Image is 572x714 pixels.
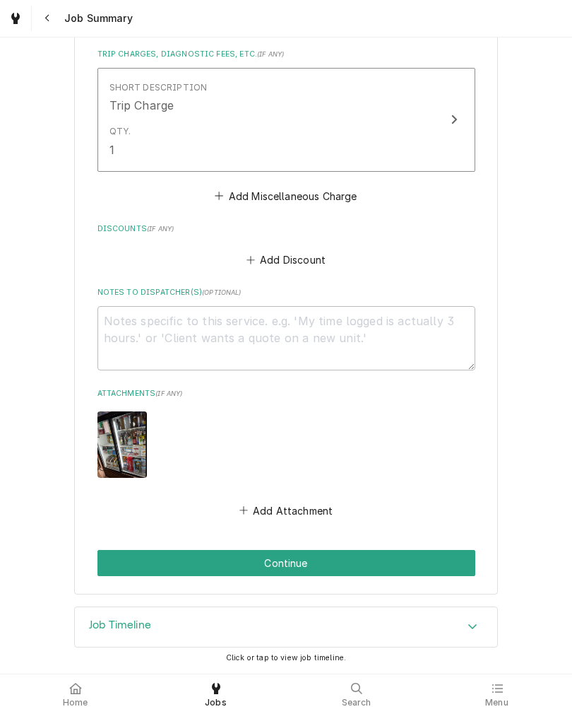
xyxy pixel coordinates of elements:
[97,49,475,206] div: Trip Charges, Diagnostic Fees, etc.
[97,411,147,477] img: 3zjhUjqOQ962ST2cdq2Q
[205,697,227,708] span: Jobs
[202,288,242,296] span: ( optional )
[97,388,475,520] div: Attachments
[97,223,475,270] div: Discounts
[146,677,285,711] a: Jobs
[97,49,475,60] label: Trip Charges, Diagnostic Fees, etc.
[63,697,88,708] span: Home
[3,6,28,31] a: Go to Jobs
[97,388,475,399] label: Attachments
[109,81,208,94] div: Short Description
[60,11,133,25] span: Job Summary
[89,619,151,632] h3: Job Timeline
[97,287,475,370] div: Notes to Dispatcher(s)
[342,697,371,708] span: Search
[147,225,174,233] span: ( if any )
[427,677,566,711] a: Menu
[109,125,131,138] div: Qty.
[75,607,497,647] button: Accordion Details Expand Trigger
[109,97,174,114] div: Trip Charge
[244,250,328,270] button: Add Discount
[97,550,475,576] div: Button Group
[287,677,426,711] a: Search
[237,501,335,520] button: Add Attachment
[35,6,60,31] button: Navigate back
[97,550,475,576] div: Button Group Row
[97,287,475,298] label: Notes to Dispatcher(s)
[97,68,475,171] button: Update Line Item
[155,390,182,397] span: ( if any )
[75,607,497,647] div: Accordion Header
[257,50,284,58] span: ( if any )
[74,607,498,648] div: Job Timeline
[485,697,508,708] span: Menu
[213,186,359,206] button: Add Miscellaneous Charge
[6,677,145,711] a: Home
[226,653,346,662] span: Click or tap to view job timeline.
[97,550,475,576] button: Continue
[109,141,114,158] div: 1
[97,223,475,235] label: Discounts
